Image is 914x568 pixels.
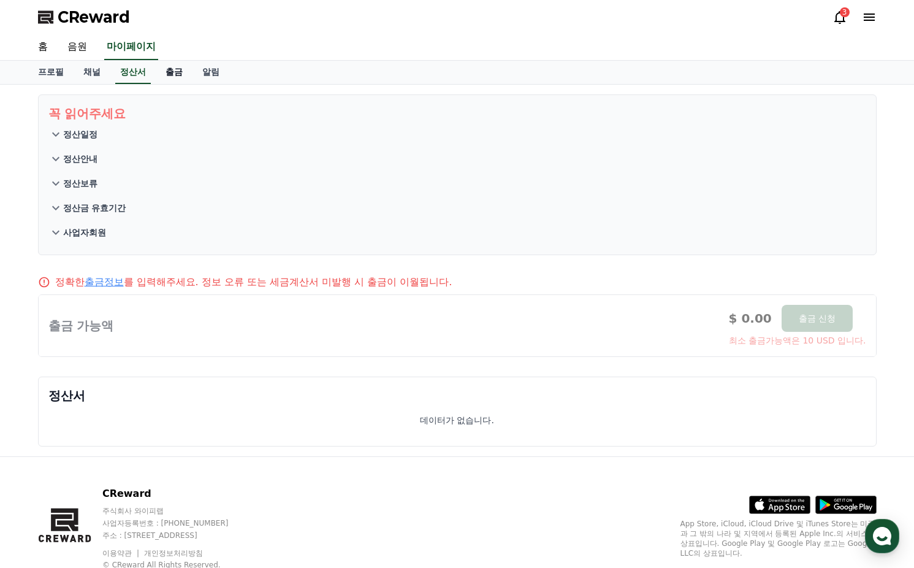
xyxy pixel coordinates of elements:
[81,389,158,420] a: 대화
[4,389,81,420] a: 홈
[48,220,866,245] button: 사업자회원
[102,531,252,540] p: 주소 : [STREET_ADDRESS]
[38,7,130,27] a: CReward
[63,226,106,239] p: 사업자회원
[58,34,97,60] a: 음원
[115,61,151,84] a: 정산서
[420,414,494,426] p: 데이터가 없습니다.
[158,389,235,420] a: 설정
[112,408,127,418] span: 대화
[102,486,252,501] p: CReward
[104,34,158,60] a: 마이페이지
[156,61,192,84] a: 출금
[680,519,877,558] p: App Store, iCloud, iCloud Drive 및 iTunes Store는 미국과 그 밖의 나라 및 지역에서 등록된 Apple Inc.의 서비스 상표입니다. Goo...
[48,122,866,147] button: 정산일정
[63,202,126,214] p: 정산금 유효기간
[28,34,58,60] a: 홈
[102,549,141,558] a: 이용약관
[63,153,97,165] p: 정산안내
[48,387,866,404] p: 정산서
[48,196,866,220] button: 정산금 유효기간
[144,549,203,558] a: 개인정보처리방침
[189,407,204,417] span: 설정
[39,407,46,417] span: 홈
[63,177,97,190] p: 정산보류
[102,506,252,516] p: 주식회사 와이피랩
[58,7,130,27] span: CReward
[192,61,229,84] a: 알림
[102,518,252,528] p: 사업자등록번호 : [PHONE_NUMBER]
[48,171,866,196] button: 정산보류
[28,61,74,84] a: 프로필
[840,7,850,17] div: 3
[832,10,847,25] a: 3
[48,147,866,171] button: 정산안내
[63,128,97,140] p: 정산일정
[74,61,110,84] a: 채널
[85,276,124,288] a: 출금정보
[48,105,866,122] p: 꼭 읽어주세요
[55,275,452,290] p: 정확한 를 입력해주세요. 정보 오류 또는 세금계산서 미발행 시 출금이 이월됩니다.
